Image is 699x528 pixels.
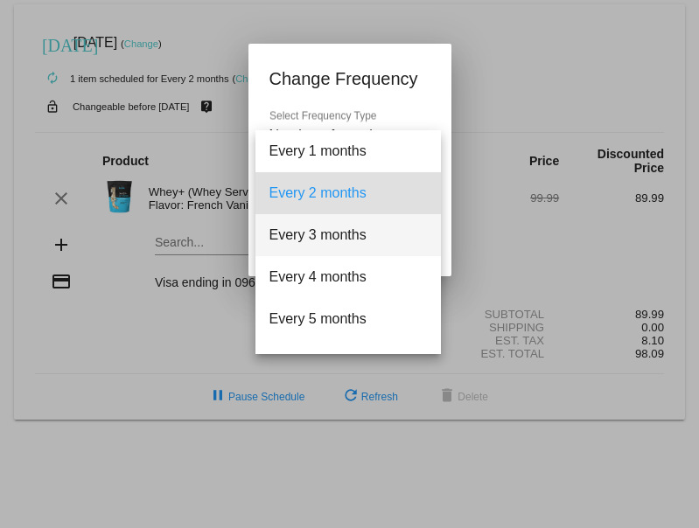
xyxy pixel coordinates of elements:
[269,214,427,256] span: Every 3 months
[269,298,427,340] span: Every 5 months
[269,256,427,298] span: Every 4 months
[269,172,427,214] span: Every 2 months
[269,340,427,382] span: Every 6 months
[269,130,427,172] span: Every 1 months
